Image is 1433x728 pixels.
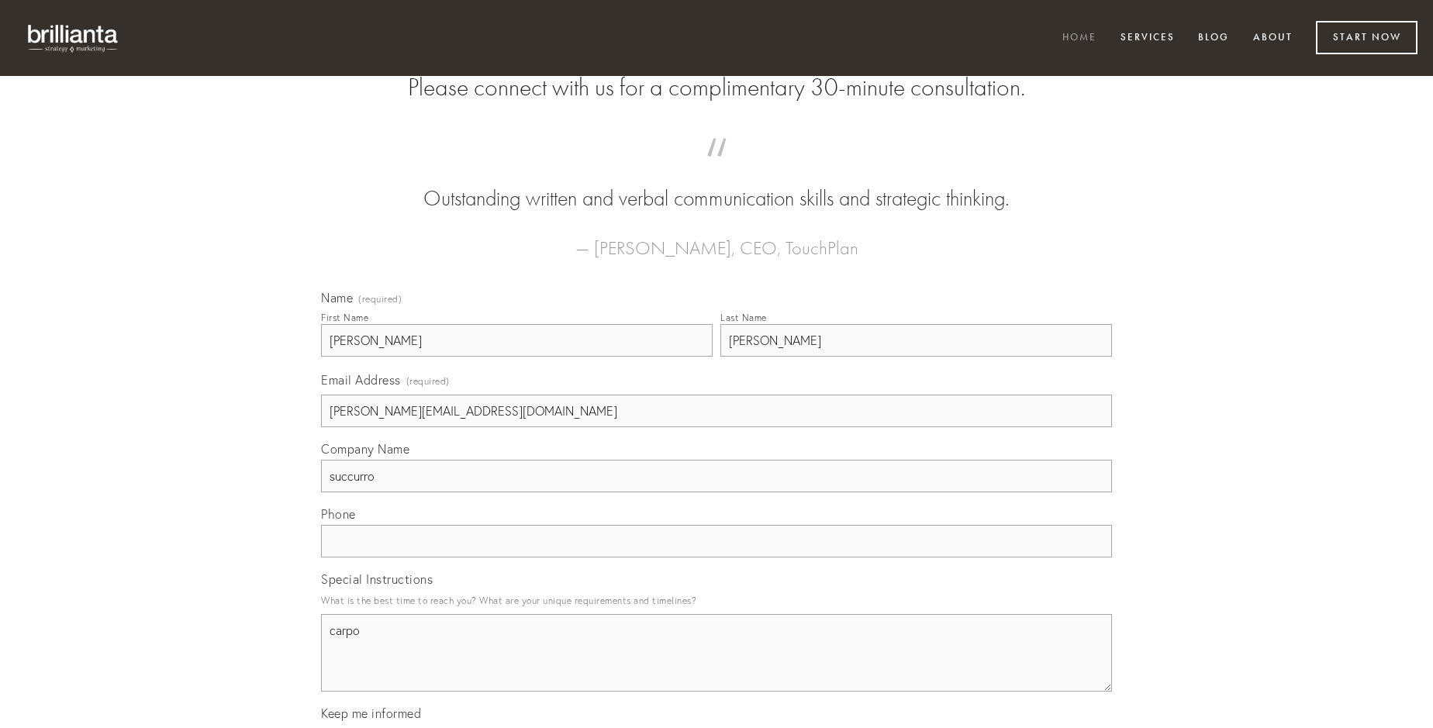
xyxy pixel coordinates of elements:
[321,614,1112,692] textarea: carpo
[1316,21,1417,54] a: Start Now
[1110,26,1185,51] a: Services
[720,312,767,323] div: Last Name
[358,295,402,304] span: (required)
[321,441,409,457] span: Company Name
[406,371,450,392] span: (required)
[321,506,356,522] span: Phone
[321,590,1112,611] p: What is the best time to reach you? What are your unique requirements and timelines?
[1052,26,1107,51] a: Home
[321,73,1112,102] h2: Please connect with us for a complimentary 30-minute consultation.
[16,16,132,60] img: brillianta - research, strategy, marketing
[321,290,353,305] span: Name
[346,214,1087,264] figcaption: — [PERSON_NAME], CEO, TouchPlan
[346,154,1087,214] blockquote: Outstanding written and verbal communication skills and strategic thinking.
[321,312,368,323] div: First Name
[321,706,421,721] span: Keep me informed
[1188,26,1239,51] a: Blog
[321,571,433,587] span: Special Instructions
[321,372,401,388] span: Email Address
[1243,26,1303,51] a: About
[346,154,1087,184] span: “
